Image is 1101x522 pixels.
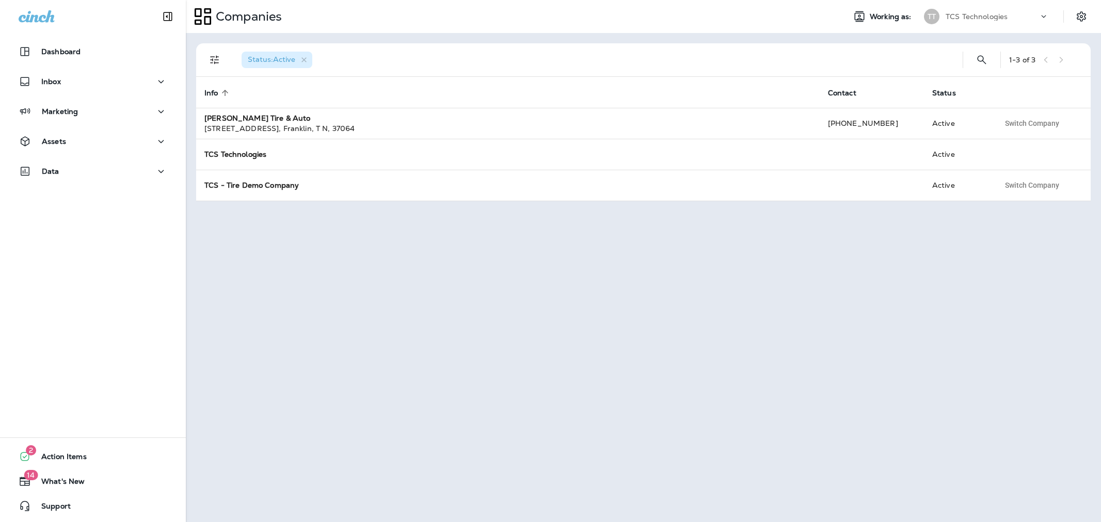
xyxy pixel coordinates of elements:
button: Data [10,161,175,182]
p: Data [42,167,59,175]
div: TT [924,9,939,24]
span: 14 [24,470,38,480]
span: Status : Active [248,55,295,64]
button: Search Companies [971,50,992,70]
span: Contact [828,88,870,97]
span: Working as: [870,12,914,21]
p: Companies [212,9,282,24]
span: Status [932,88,969,97]
div: 1 - 3 of 3 [1009,56,1035,64]
button: 2Action Items [10,446,175,467]
div: Status:Active [242,52,312,68]
strong: [PERSON_NAME] Tire & Auto [204,113,311,123]
button: Marketing [10,101,175,122]
p: Dashboard [41,47,81,56]
button: Filters [204,50,225,70]
span: Switch Company [1005,120,1059,127]
span: Status [932,89,956,97]
button: Switch Company [999,116,1065,131]
p: Assets [42,137,66,145]
button: Support [10,496,175,516]
span: What's New [31,477,85,490]
p: TCS Technologies [946,12,1008,21]
strong: TCS Technologies [204,150,266,159]
button: 14What's New [10,471,175,492]
button: Settings [1072,7,1091,26]
p: Marketing [42,107,78,116]
span: Switch Company [1005,182,1059,189]
td: Active [924,139,991,170]
span: 2 [26,445,36,455]
button: Collapse Sidebar [153,6,182,27]
span: Contact [828,89,856,97]
td: Active [924,108,991,139]
p: Inbox [41,77,61,86]
td: Active [924,170,991,201]
span: Action Items [31,452,87,465]
span: Info [204,88,232,97]
button: Assets [10,131,175,152]
strong: TCS - Tire Demo Company [204,181,299,190]
button: Inbox [10,71,175,92]
td: [PHONE_NUMBER] [820,108,924,139]
button: Dashboard [10,41,175,62]
button: Switch Company [999,177,1065,193]
span: Support [31,502,71,514]
span: Info [204,89,218,97]
div: [STREET_ADDRESS] , Franklin , T N , 37064 [204,123,811,134]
